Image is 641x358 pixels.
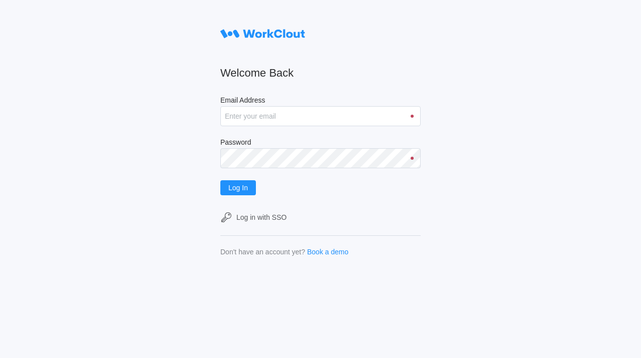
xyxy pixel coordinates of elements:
[220,96,421,106] label: Email Address
[220,248,305,256] div: Don't have an account yet?
[228,184,248,191] span: Log In
[220,180,256,195] button: Log In
[307,248,349,256] a: Book a demo
[220,66,421,80] h2: Welcome Back
[220,211,421,223] a: Log in with SSO
[236,213,286,221] div: Log in with SSO
[220,138,421,148] label: Password
[220,106,421,126] input: Enter your email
